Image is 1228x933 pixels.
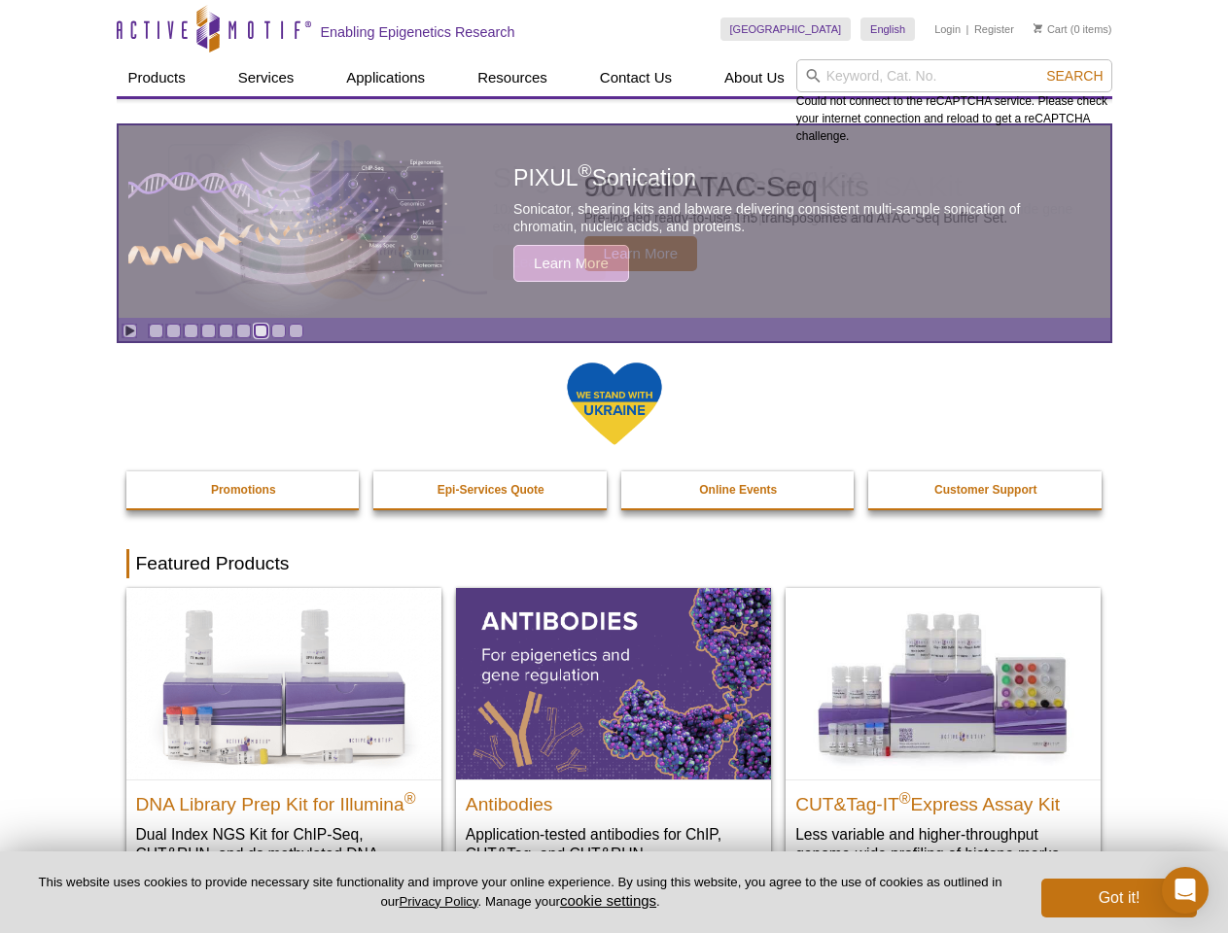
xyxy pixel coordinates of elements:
img: We Stand With Ukraine [566,361,663,447]
a: Resources [466,59,559,96]
h2: Enabling Epigenetics Research [321,23,515,41]
a: Register [974,22,1014,36]
a: Products [117,59,197,96]
a: Go to slide 4 [201,324,216,338]
a: All Antibodies Antibodies Application-tested antibodies for ChIP, CUT&Tag, and CUT&RUN. [456,588,771,882]
strong: Promotions [211,483,276,497]
img: CUT&Tag-IT® Express Assay Kit [786,588,1101,778]
img: Your Cart [1034,23,1042,33]
a: Go to slide 7 [254,324,268,338]
img: All Antibodies [456,588,771,778]
h2: Antibodies [466,785,761,814]
a: Applications [334,59,437,96]
div: Could not connect to the reCAPTCHA service. Please check your internet connection and reload to g... [796,59,1112,145]
sup: ® [899,789,911,806]
h2: CUT&Tag-IT Express Assay Kit [795,785,1091,814]
span: Search [1046,68,1103,84]
a: Customer Support [868,471,1104,508]
a: Privacy Policy [399,894,477,909]
a: Go to slide 1 [149,324,163,338]
a: Promotions [126,471,362,508]
a: Go to slide 8 [271,324,286,338]
a: Cart [1034,22,1068,36]
h2: Featured Products [126,549,1103,578]
a: Go to slide 9 [289,324,303,338]
a: Services [227,59,306,96]
li: | [966,17,969,41]
p: Application-tested antibodies for ChIP, CUT&Tag, and CUT&RUN. [466,824,761,864]
a: Toggle autoplay [123,324,137,338]
a: Contact Us [588,59,684,96]
a: Go to slide 5 [219,324,233,338]
button: cookie settings [560,892,656,909]
strong: Epi-Services Quote [438,483,544,497]
a: Go to slide 3 [184,324,198,338]
input: Keyword, Cat. No. [796,59,1112,92]
strong: Online Events [699,483,777,497]
button: Got it! [1041,879,1197,917]
a: Login [934,22,961,36]
a: Go to slide 6 [236,324,251,338]
p: Less variable and higher-throughput genome-wide profiling of histone marks​. [795,824,1091,864]
a: Go to slide 2 [166,324,181,338]
strong: Customer Support [934,483,1036,497]
a: Epi-Services Quote [373,471,609,508]
p: Dual Index NGS Kit for ChIP-Seq, CUT&RUN, and ds methylated DNA assays. [136,824,432,883]
p: This website uses cookies to provide necessary site functionality and improve your online experie... [31,874,1009,911]
a: DNA Library Prep Kit for Illumina DNA Library Prep Kit for Illumina® Dual Index NGS Kit for ChIP-... [126,588,441,902]
sup: ® [404,789,416,806]
button: Search [1040,67,1108,85]
a: English [860,17,915,41]
a: CUT&Tag-IT® Express Assay Kit CUT&Tag-IT®Express Assay Kit Less variable and higher-throughput ge... [786,588,1101,882]
li: (0 items) [1034,17,1112,41]
a: About Us [713,59,796,96]
a: [GEOGRAPHIC_DATA] [720,17,852,41]
div: Open Intercom Messenger [1162,867,1209,914]
img: DNA Library Prep Kit for Illumina [126,588,441,778]
a: Online Events [621,471,857,508]
h2: DNA Library Prep Kit for Illumina [136,785,432,814]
